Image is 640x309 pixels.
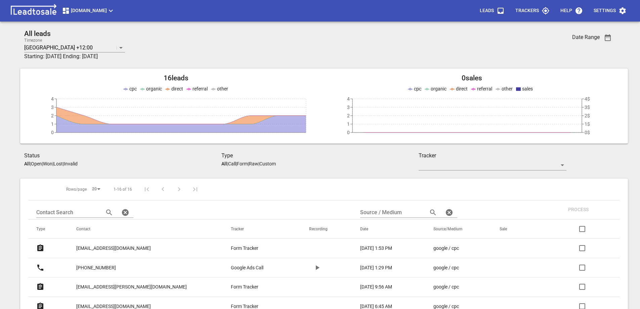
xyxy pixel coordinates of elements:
[64,161,78,166] p: Invalid
[62,7,115,15] span: [DOMAIN_NAME]
[28,220,68,239] th: Type
[414,86,421,91] span: cpc
[522,86,533,91] span: sales
[515,7,539,14] p: Trackers
[43,161,52,166] p: Won
[221,161,227,166] aside: All
[8,4,59,17] img: logo
[51,130,54,135] tspan: 0
[231,283,258,291] p: Form Tracker
[30,161,31,166] span: |
[431,86,446,91] span: organic
[259,161,276,166] p: Custom
[52,161,53,166] span: |
[28,74,324,82] h2: 16 leads
[594,7,616,14] p: Settings
[360,283,392,291] p: [DATE] 9:56 AM
[324,74,620,82] h2: 0 sales
[53,161,63,166] p: Lost
[89,185,103,194] div: 20
[231,283,283,291] a: Form Tracker
[237,161,248,166] p: Form
[36,264,44,272] svg: Call
[480,7,494,14] p: Leads
[51,96,54,102] tspan: 4
[76,279,187,295] a: [EMAIL_ADDRESS][PERSON_NAME][DOMAIN_NAME]
[24,44,93,51] p: [GEOGRAPHIC_DATA] +12:00
[502,86,513,91] span: other
[433,283,473,291] a: google / cpc
[231,245,283,252] a: Form Tracker
[433,283,459,291] p: google / cpc
[456,86,468,91] span: direct
[36,283,44,291] svg: Form
[36,244,44,252] svg: Form
[433,245,459,252] p: google / cpc
[419,152,566,160] h3: Tracker
[572,34,600,40] h3: Date Range
[560,7,572,14] p: Help
[193,86,208,91] span: referral
[63,161,64,166] span: |
[24,52,517,61] h3: Starting: [DATE] Ending: [DATE]
[347,113,350,118] tspan: 2
[585,113,590,118] tspan: 2$
[76,245,151,252] p: [EMAIL_ADDRESS][DOMAIN_NAME]
[492,220,555,239] th: Sale
[51,105,54,110] tspan: 3
[129,86,137,91] span: cpc
[433,245,473,252] a: google / cpc
[42,161,43,166] span: |
[347,96,350,102] tspan: 4
[600,30,616,46] button: Date Range
[217,86,228,91] span: other
[352,220,425,239] th: Date
[76,264,116,271] p: [PHONE_NUMBER]
[231,245,258,252] p: Form Tracker
[433,264,459,271] p: google / cpc
[68,220,223,239] th: Contact
[236,161,237,166] span: |
[347,121,350,127] tspan: 1
[425,220,492,239] th: Source/Medium
[59,4,118,17] button: [DOMAIN_NAME]
[76,283,187,291] p: [EMAIL_ADDRESS][PERSON_NAME][DOMAIN_NAME]
[360,245,406,252] a: [DATE] 1:53 PM
[76,240,151,257] a: [EMAIL_ADDRESS][DOMAIN_NAME]
[227,161,228,166] span: |
[114,187,132,192] span: 1-16 of 16
[231,264,283,271] a: Google Ads Call
[223,220,301,239] th: Tracker
[24,38,42,42] label: Timezone
[585,121,590,127] tspan: 1$
[228,161,236,166] p: Call
[146,86,162,91] span: organic
[231,264,263,271] p: Google Ads Call
[258,161,259,166] span: |
[301,220,352,239] th: Recording
[171,86,183,91] span: direct
[360,283,406,291] a: [DATE] 9:56 AM
[249,161,258,166] p: Raw
[51,113,54,118] tspan: 2
[248,161,249,166] span: |
[347,130,350,135] tspan: 0
[360,245,392,252] p: [DATE] 1:53 PM
[433,264,473,271] a: google / cpc
[360,264,406,271] a: [DATE] 1:29 PM
[585,105,590,110] tspan: 3$
[585,130,590,135] tspan: 0$
[347,105,350,110] tspan: 3
[221,152,419,160] h3: Type
[76,260,116,276] a: [PHONE_NUMBER]
[360,264,392,271] p: [DATE] 1:29 PM
[24,152,221,160] h3: Status
[31,161,42,166] p: Open
[585,96,590,102] tspan: 4$
[24,161,30,166] aside: All
[477,86,492,91] span: referral
[24,30,517,38] h2: All leads
[51,121,54,127] tspan: 1
[66,187,87,192] span: Rows/page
